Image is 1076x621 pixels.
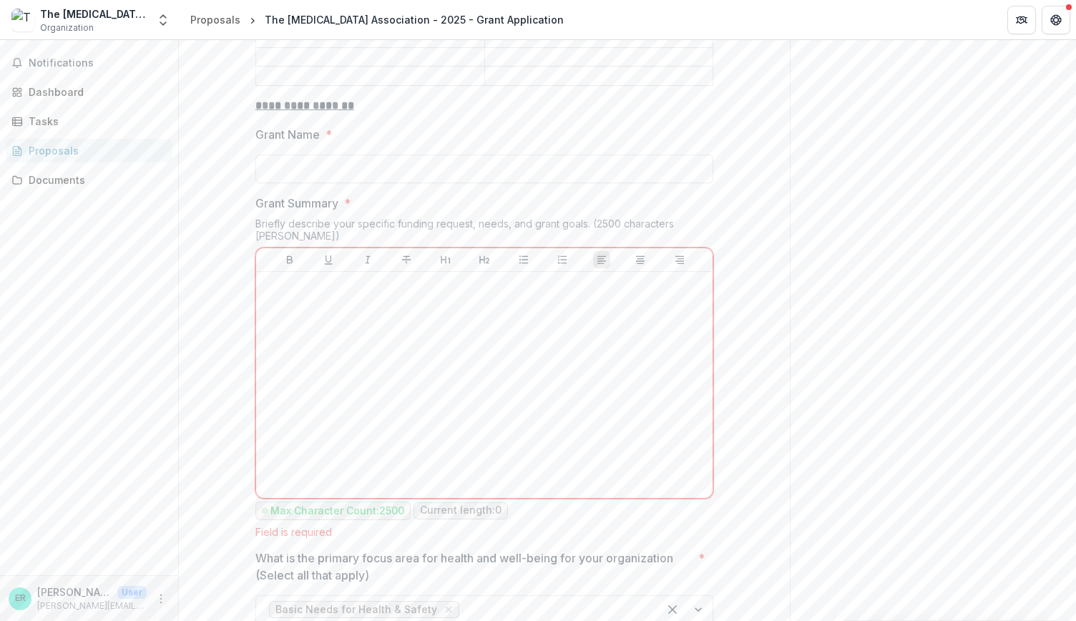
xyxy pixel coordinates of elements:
[554,251,571,268] button: Ordered List
[11,9,34,31] img: The Amyotrophic Lateral Sclerosis Association
[420,504,502,517] p: Current length: 0
[671,251,688,268] button: Align Right
[6,80,172,104] a: Dashboard
[6,168,172,192] a: Documents
[437,251,454,268] button: Heading 1
[593,251,610,268] button: Align Left
[15,594,26,603] div: Elizabeth Roe
[6,139,172,162] a: Proposals
[255,126,320,143] p: Grant Name
[255,526,713,538] div: Field is required
[6,109,172,133] a: Tasks
[281,251,298,268] button: Bold
[398,251,415,268] button: Strike
[661,598,684,621] div: Clear selected options
[6,52,172,74] button: Notifications
[29,114,161,129] div: Tasks
[29,143,161,158] div: Proposals
[185,9,569,30] nav: breadcrumb
[270,505,404,517] p: Max Character Count: 2500
[29,57,167,69] span: Notifications
[476,251,493,268] button: Heading 2
[1007,6,1036,34] button: Partners
[40,21,94,34] span: Organization
[190,12,240,27] div: Proposals
[255,195,338,212] p: Grant Summary
[117,586,147,599] p: User
[441,602,456,617] div: Remove Basic Needs for Health & Safety
[185,9,246,30] a: Proposals
[255,549,693,584] p: What is the primary focus area for health and well-being for your organization (Select all that a...
[152,590,170,607] button: More
[275,604,437,616] span: Basic Needs for Health & Safety
[255,217,713,248] div: Briefly describe your specific funding request, needs, and grant goals. (2500 characters [PERSON_...
[37,600,147,612] p: [PERSON_NAME][EMAIL_ADDRESS][PERSON_NAME][DOMAIN_NAME]
[632,251,649,268] button: Align Center
[1042,6,1070,34] button: Get Help
[153,6,173,34] button: Open entity switcher
[37,585,112,600] p: [PERSON_NAME]
[359,251,376,268] button: Italicize
[29,172,161,187] div: Documents
[320,251,337,268] button: Underline
[265,12,564,27] div: The [MEDICAL_DATA] Association - 2025 - Grant Application
[515,251,532,268] button: Bullet List
[29,84,161,99] div: Dashboard
[40,6,147,21] div: The [MEDICAL_DATA] Association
